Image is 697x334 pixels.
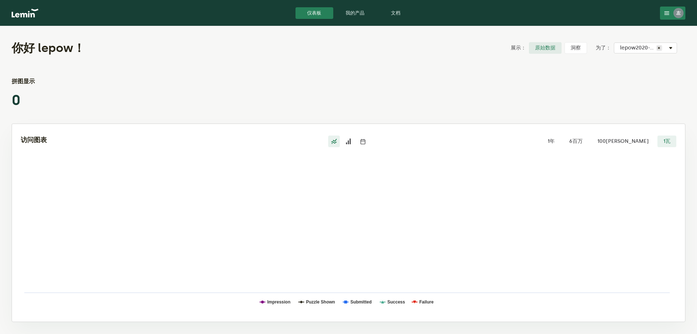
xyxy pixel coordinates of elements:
font: 洞察 [571,45,581,51]
text: Failure [419,299,434,305]
text: Puzzle Shown [306,299,335,305]
text: Success [387,299,405,305]
a: 我的产品 [336,7,374,19]
font: 1年 [547,138,555,144]
font: 原始数据 [535,45,555,51]
font: 我的产品 [346,10,364,16]
text: Impression [267,299,290,305]
font: lepow2020-shopify [620,45,669,51]
font: 你好 lepow！ [12,41,85,55]
button: 左 [660,7,685,20]
font: 拼图显示 [12,78,35,85]
font: 1瓦 [663,138,670,144]
font: 0 [12,91,21,109]
font: 为了： [596,45,611,51]
img: 标识 [12,9,38,17]
font: 文档 [391,10,400,16]
text: Submitted [350,299,372,305]
font: 6百万 [569,138,583,144]
font: 仪表板 [307,10,321,16]
font: 展示： [511,45,526,51]
font: 访问图表 [21,136,47,144]
a: 文档 [377,7,415,19]
font: 100[PERSON_NAME] [597,138,649,144]
a: 仪表板 [295,7,333,19]
font: 左 [676,11,681,16]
